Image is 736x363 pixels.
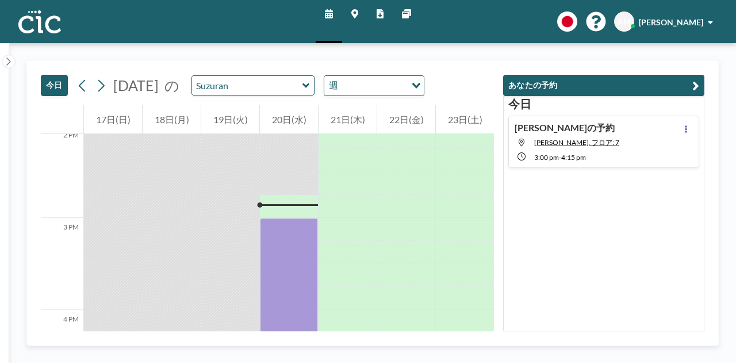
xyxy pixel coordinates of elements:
div: 17日(日) [84,105,142,134]
span: 4:15 PM [561,153,586,162]
h4: [PERSON_NAME]の予約 [515,122,615,133]
img: organization-logo [18,10,61,33]
span: 3:00 PM [534,153,559,162]
span: の [164,77,179,94]
span: [PERSON_NAME] [639,17,703,27]
span: [DATE] [113,77,159,94]
h3: 今日 [508,97,699,111]
div: 3 PM [41,218,83,310]
span: AM [618,17,631,27]
span: Suzuran, フロア: 7 [534,138,619,147]
div: 22日(金) [377,105,435,134]
span: 週 [327,78,340,93]
input: Suzuran [192,76,302,95]
div: 19日(火) [201,105,259,134]
div: 21日(木) [319,105,377,134]
button: 今日 [41,75,68,96]
input: Search for option [342,78,405,93]
button: あなたの予約 [503,75,704,96]
div: 23日(土) [436,105,494,134]
div: 20日(水) [260,105,318,134]
div: 18日(月) [143,105,201,134]
div: 2 PM [41,126,83,218]
div: Search for option [324,76,424,95]
span: - [559,153,561,162]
